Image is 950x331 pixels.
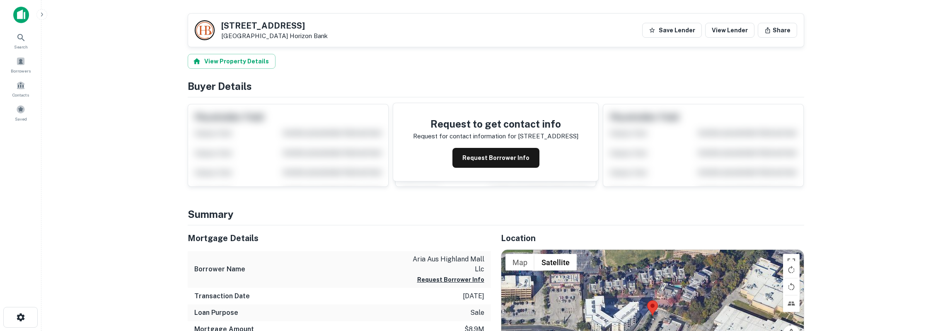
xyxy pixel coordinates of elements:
[518,131,578,141] p: [STREET_ADDRESS]
[188,232,491,244] h5: Mortgage Details
[413,116,578,131] h4: Request to get contact info
[221,22,328,30] h5: [STREET_ADDRESS]
[783,295,800,312] button: Tilt map
[410,254,484,274] p: aria aus highland mall llc
[2,77,39,100] a: Contacts
[417,275,484,285] button: Request Borrower Info
[194,264,245,274] h6: Borrower Name
[505,254,534,271] button: Show street map
[470,308,484,318] p: sale
[221,32,328,40] p: [GEOGRAPHIC_DATA]
[188,207,804,222] h4: Summary
[2,53,39,76] a: Borrowers
[452,148,539,168] button: Request Borrower Info
[188,79,804,94] h4: Buyer Details
[413,131,516,141] p: Request for contact information for
[12,92,29,98] span: Contacts
[783,261,800,278] button: Rotate map clockwise
[501,232,804,244] h5: Location
[642,23,702,38] button: Save Lender
[194,291,250,301] h6: Transaction Date
[783,278,800,295] button: Rotate map counterclockwise
[758,23,797,38] button: Share
[13,7,29,23] img: capitalize-icon.png
[705,23,754,38] a: View Lender
[2,29,39,52] a: Search
[14,43,28,50] span: Search
[909,265,950,304] iframe: Chat Widget
[15,116,27,122] span: Saved
[194,308,238,318] h6: Loan Purpose
[11,68,31,74] span: Borrowers
[463,291,484,301] p: [DATE]
[188,54,276,69] button: View Property Details
[2,101,39,124] a: Saved
[534,254,577,271] button: Show satellite imagery
[290,32,328,39] a: Horizon Bank
[783,254,800,271] button: Toggle fullscreen view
